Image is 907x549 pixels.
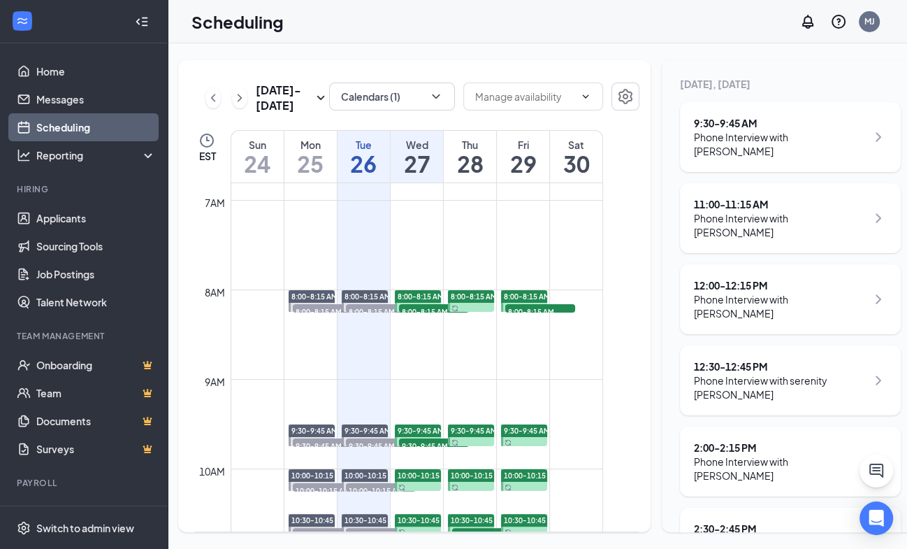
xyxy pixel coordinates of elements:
[36,351,156,379] a: OnboardingCrown
[36,288,156,316] a: Talent Network
[504,426,550,436] span: 9:30-9:45 AM
[799,13,816,30] svg: Notifications
[398,484,405,491] svg: Sync
[196,464,228,479] div: 10am
[475,89,574,104] input: Manage availability
[291,292,338,301] span: 8:00-8:15 AM
[293,439,363,452] span: 9:30-9:45 AM
[611,83,639,113] a: Settings
[451,426,497,436] span: 9:30-9:45 AM
[444,152,496,176] h1: 28
[293,304,363,318] span: 8:00-8:15 AM
[617,88,634,105] svg: Settings
[15,14,29,28] svg: WorkstreamLogo
[17,183,153,195] div: Hiring
[580,91,591,102] svg: ChevronDown
[205,87,221,108] button: ChevronLeft
[206,90,220,106] svg: ChevronLeft
[291,426,338,436] span: 9:30-9:45 AM
[611,83,639,110] button: Settings
[680,77,901,91] div: [DATE], [DATE]
[198,132,215,149] svg: Clock
[36,379,156,407] a: TeamCrown
[399,439,469,452] span: 9:30-9:45 AM
[202,285,228,300] div: 8am
[391,152,443,176] h1: 27
[694,441,866,455] div: 2:00 - 2:15 PM
[191,10,284,34] h1: Scheduling
[36,260,156,288] a: Job Postings
[451,471,505,480] span: 10:00-10:15 AM
[231,138,284,152] div: Sun
[497,138,549,152] div: Fri
[429,90,443,104] svg: ChevronDown
[694,197,866,211] div: 11:00 - 11:15 AM
[36,148,157,162] div: Reporting
[198,149,215,163] span: EST
[36,435,156,463] a: SurveysCrown
[256,83,312,113] h3: [DATE] - [DATE]
[344,471,399,480] span: 10:00-10:15 AM
[284,152,337,176] h1: 25
[505,484,511,491] svg: Sync
[398,292,444,301] span: 8:00-8:15 AM
[452,528,522,542] span: 10:30-10:45 AM
[338,131,390,183] a: August 26, 2025
[36,521,134,535] div: Switch to admin view
[870,372,887,389] svg: ChevronRight
[312,90,329,106] svg: SmallChevronDown
[36,57,156,85] a: Home
[398,515,452,525] span: 10:30-10:45 AM
[231,152,284,176] h1: 24
[398,471,452,480] span: 10:00-10:15 AM
[293,483,363,497] span: 10:00-10:15 AM
[451,305,458,312] svg: Sync
[694,278,866,292] div: 12:00 - 12:15 PM
[293,528,363,542] span: 10:30-10:45 AM
[291,515,346,525] span: 10:30-10:45 AM
[497,152,549,176] h1: 29
[505,529,511,536] svg: Sync
[291,471,346,480] span: 10:00-10:15 AM
[868,462,885,479] svg: ChatActive
[870,291,887,308] svg: ChevronRight
[346,304,416,318] span: 8:00-8:15 AM
[550,152,602,176] h1: 30
[17,521,31,535] svg: Settings
[344,426,391,436] span: 9:30-9:45 AM
[550,138,602,152] div: Sat
[36,85,156,113] a: Messages
[694,292,866,320] div: Phone Interview with [PERSON_NAME]
[870,129,887,145] svg: ChevronRight
[338,138,390,152] div: Tue
[694,116,866,130] div: 9:30 - 9:45 AM
[504,515,558,525] span: 10:30-10:45 AM
[135,15,149,29] svg: Collapse
[36,407,156,435] a: DocumentsCrown
[451,292,497,301] span: 8:00-8:15 AM
[444,131,496,183] a: August 28, 2025
[694,373,866,401] div: Phone Interview with serenity [PERSON_NAME]
[505,304,575,318] span: 8:00-8:15 AM
[344,292,391,301] span: 8:00-8:15 AM
[497,131,549,183] a: August 29, 2025
[694,359,866,373] div: 12:30 - 12:45 PM
[344,515,399,525] span: 10:30-10:45 AM
[870,210,887,227] svg: ChevronRight
[391,131,443,183] a: August 27, 2025
[859,454,893,487] button: ChatActive
[36,113,156,141] a: Scheduling
[391,138,443,152] div: Wed
[346,439,416,452] span: 9:30-9:45 AM
[694,211,866,239] div: Phone Interview with [PERSON_NAME]
[232,87,247,108] button: ChevronRight
[284,138,337,152] div: Mon
[233,90,247,106] svg: ChevronRight
[444,138,496,152] div: Thu
[36,204,156,232] a: Applicants
[202,195,228,211] div: 7am
[504,471,558,480] span: 10:00-10:15 AM
[36,498,156,526] a: PayrollCrown
[451,484,458,491] svg: Sync
[338,152,390,176] h1: 26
